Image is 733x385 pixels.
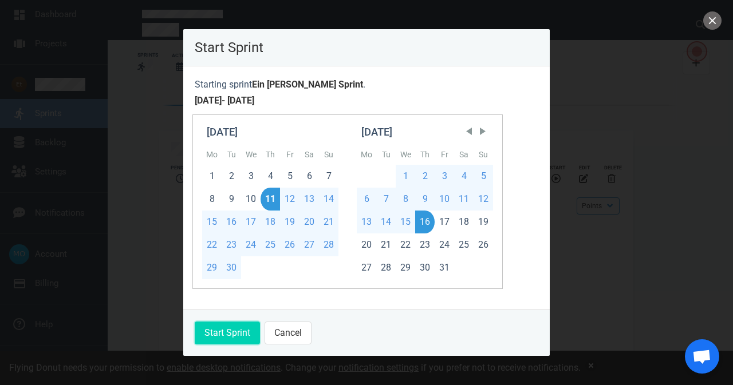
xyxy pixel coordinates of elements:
div: Fri Sep 26 2025 [280,233,299,256]
div: Wed Sep 24 2025 [241,233,261,256]
abbr: Thursday [266,150,275,159]
button: Cancel [265,322,312,344]
div: Sun Oct 26 2025 [474,233,493,256]
div: Fri Sep 12 2025 [280,188,299,211]
div: Tue Oct 28 2025 [376,256,396,279]
abbr: Wednesday [246,150,257,159]
div: Sat Oct 25 2025 [454,233,474,256]
div: Tue Oct 07 2025 [376,188,396,211]
div: Thu Sep 11 2025 [261,188,280,211]
strong: [DATE] - [DATE] [195,95,254,106]
div: Wed Oct 29 2025 [396,256,415,279]
div: Thu Oct 09 2025 [415,188,435,211]
div: Fri Sep 19 2025 [280,211,299,233]
div: Sat Oct 04 2025 [454,165,474,188]
div: Tue Oct 21 2025 [376,233,396,256]
div: Sat Sep 06 2025 [299,165,319,188]
abbr: Tuesday [227,150,236,159]
div: Sun Oct 12 2025 [474,188,493,211]
div: Wed Sep 17 2025 [241,211,261,233]
div: Mon Oct 20 2025 [357,233,376,256]
div: Sun Oct 19 2025 [474,211,493,233]
div: Tue Sep 23 2025 [222,233,241,256]
div: Thu Oct 30 2025 [415,256,435,279]
div: Mon Oct 06 2025 [357,188,376,211]
div: Tue Oct 14 2025 [376,211,396,233]
div: Mon Oct 13 2025 [357,211,376,233]
abbr: Monday [206,150,218,159]
div: Mon Sep 01 2025 [202,165,222,188]
abbr: Tuesday [382,150,391,159]
div: Thu Sep 04 2025 [261,165,280,188]
div: Fri Oct 17 2025 [435,211,454,233]
div: Sat Sep 13 2025 [299,188,319,211]
abbr: Monday [361,150,372,159]
div: Mon Sep 08 2025 [202,188,222,211]
span: Next Month [477,125,488,137]
abbr: Thursday [420,150,429,159]
abbr: Sunday [479,150,488,159]
div: Mon Sep 15 2025 [202,211,222,233]
div: Mon Sep 29 2025 [202,256,222,279]
div: Sat Oct 11 2025 [454,188,474,211]
div: Sat Oct 18 2025 [454,211,474,233]
div: Sun Oct 05 2025 [474,165,493,188]
span: Previous Month [463,125,475,137]
div: [DATE] [361,124,488,140]
div: Sun Sep 28 2025 [319,233,338,256]
div: Wed Sep 10 2025 [241,188,261,211]
div: Thu Sep 18 2025 [261,211,280,233]
div: Wed Oct 15 2025 [396,211,415,233]
abbr: Friday [441,150,448,159]
div: Mon Oct 27 2025 [357,256,376,279]
abbr: Saturday [305,150,314,159]
div: Sat Sep 27 2025 [299,233,319,256]
div: Thu Oct 23 2025 [415,233,435,256]
div: Fri Oct 03 2025 [435,165,454,188]
button: close [703,11,722,30]
div: Thu Sep 25 2025 [261,233,280,256]
div: Thu Oct 02 2025 [415,165,435,188]
div: Fri Oct 10 2025 [435,188,454,211]
div: Sat Sep 20 2025 [299,211,319,233]
p: Start Sprint [195,41,538,54]
div: Wed Oct 08 2025 [396,188,415,211]
div: Wed Oct 01 2025 [396,165,415,188]
div: Tue Sep 30 2025 [222,256,241,279]
div: Sun Sep 07 2025 [319,165,338,188]
div: Wed Sep 03 2025 [241,165,261,188]
abbr: Wednesday [400,150,411,159]
div: Tue Sep 02 2025 [222,165,241,188]
div: Tue Sep 16 2025 [222,211,241,233]
div: Fri Oct 24 2025 [435,233,454,256]
button: Start Sprint [195,322,260,344]
div: Tue Sep 09 2025 [222,188,241,211]
div: Fri Sep 05 2025 [280,165,299,188]
div: Thu Oct 16 2025 [415,211,435,233]
abbr: Sunday [324,150,333,159]
div: Fri Oct 31 2025 [435,256,454,279]
strong: Ein [PERSON_NAME] Sprint [252,79,363,90]
div: [DATE] [207,124,334,140]
div: Sun Sep 14 2025 [319,188,338,211]
div: Chat öffnen [685,339,719,374]
div: Mon Sep 22 2025 [202,233,222,256]
div: Starting sprint . [195,78,538,92]
abbr: Friday [286,150,294,159]
abbr: Saturday [459,150,468,159]
div: Wed Oct 22 2025 [396,233,415,256]
div: Sun Sep 21 2025 [319,211,338,233]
